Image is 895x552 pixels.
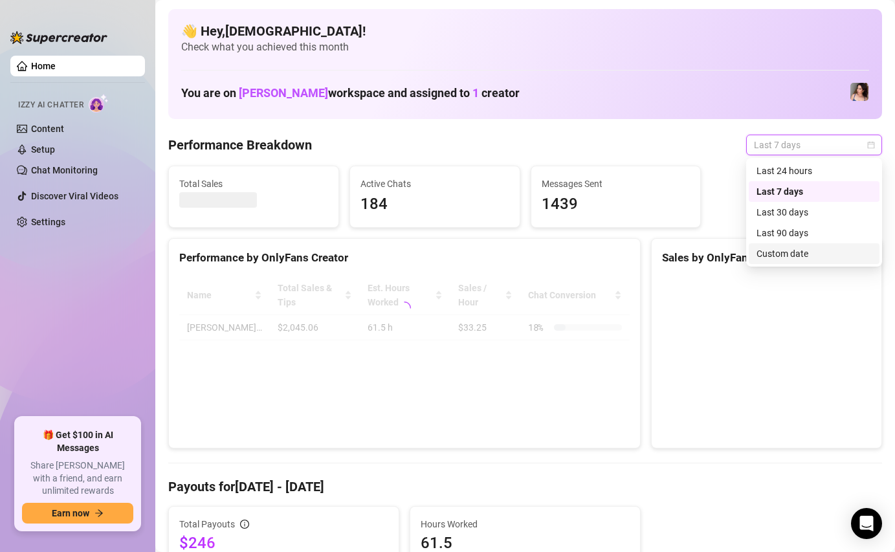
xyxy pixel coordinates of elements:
div: Last 7 days [757,184,872,199]
h4: Payouts for [DATE] - [DATE] [168,478,882,496]
span: Izzy AI Chatter [18,99,83,111]
div: Last 24 hours [757,164,872,178]
span: calendar [867,141,875,149]
span: 184 [360,192,509,217]
span: Total Sales [179,177,328,191]
div: Last 7 days [749,181,879,202]
div: Performance by OnlyFans Creator [179,249,630,267]
div: Open Intercom Messenger [851,508,882,539]
span: Earn now [52,508,89,518]
img: AI Chatter [89,94,109,113]
span: Hours Worked [421,517,630,531]
span: info-circle [240,520,249,529]
div: Last 24 hours [749,160,879,181]
div: Last 30 days [749,202,879,223]
img: Lauren [850,83,868,101]
span: Total Payouts [179,517,235,531]
a: Content [31,124,64,134]
div: Sales by OnlyFans Creator [662,249,871,267]
div: Last 90 days [757,226,872,240]
span: Check what you achieved this month [181,40,869,54]
div: Custom date [757,247,872,261]
span: Messages Sent [542,177,691,191]
a: Home [31,61,56,71]
span: 1 [472,86,479,100]
a: Discover Viral Videos [31,191,118,201]
div: Last 30 days [757,205,872,219]
button: Earn nowarrow-right [22,503,133,524]
a: Setup [31,144,55,155]
a: Chat Monitoring [31,165,98,175]
span: 1439 [542,192,691,217]
div: Last 90 days [749,223,879,243]
div: Custom date [749,243,879,264]
h4: Performance Breakdown [168,136,312,154]
img: logo-BBDzfeDw.svg [10,31,107,44]
span: [PERSON_NAME] [239,86,328,100]
h4: 👋 Hey, [DEMOGRAPHIC_DATA] ! [181,22,869,40]
span: arrow-right [94,509,104,518]
span: Share [PERSON_NAME] with a friend, and earn unlimited rewards [22,459,133,498]
span: Last 7 days [754,135,874,155]
span: 🎁 Get $100 in AI Messages [22,429,133,454]
span: loading [395,299,414,317]
span: Active Chats [360,177,509,191]
a: Settings [31,217,65,227]
h1: You are on workspace and assigned to creator [181,86,520,100]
